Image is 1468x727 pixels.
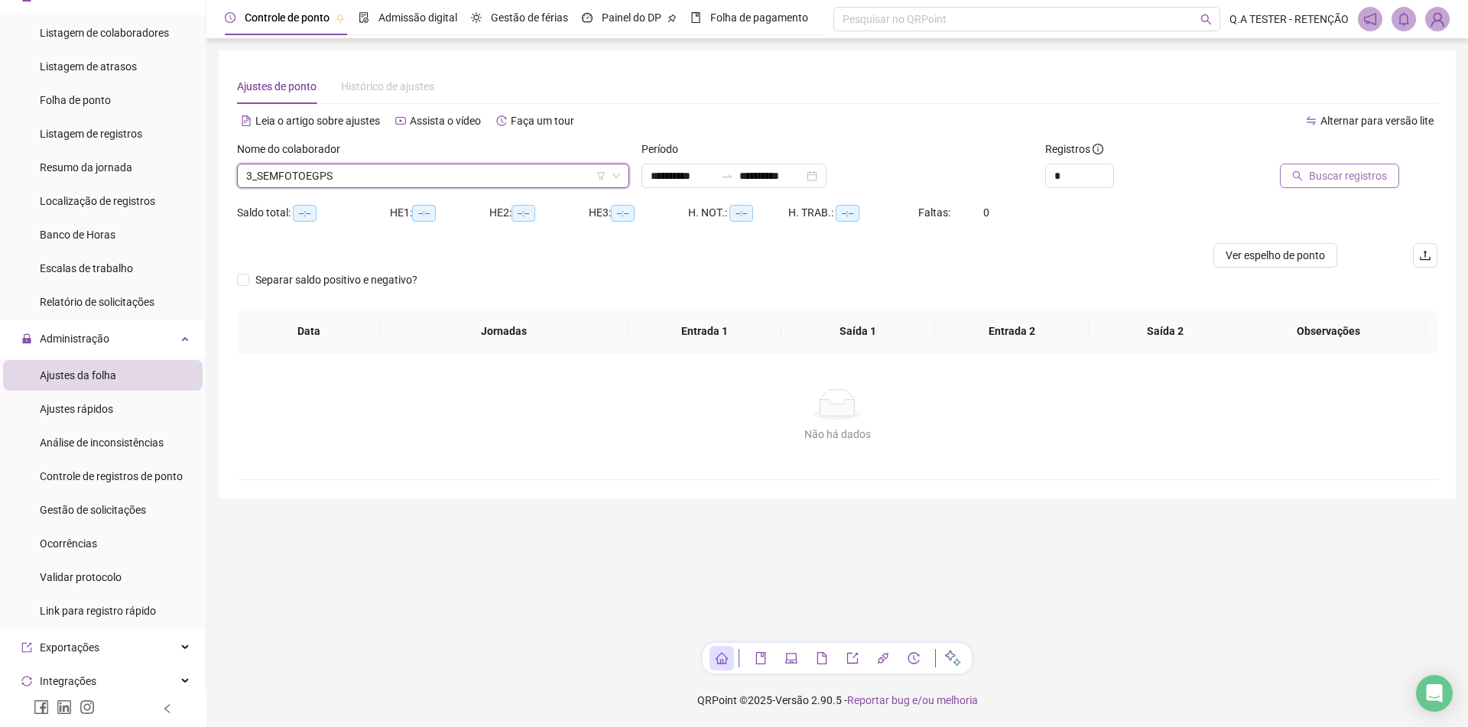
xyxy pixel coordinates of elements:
th: Entrada 2 [935,310,1089,352]
div: Saldo total: [237,204,390,222]
span: 3_SEMFOTOEGPS [246,164,620,187]
button: Ver espelho de ponto [1213,243,1337,268]
span: dashboard [582,12,593,23]
span: Registros [1045,141,1103,157]
span: facebook [34,699,49,715]
span: Banco de Horas [40,229,115,241]
span: Separar saldo positivo e negativo? [249,271,424,288]
span: bell [1397,12,1411,26]
span: --:-- [412,205,436,222]
span: Controle de ponto [245,11,330,24]
span: notification [1363,12,1377,26]
span: Integrações [40,675,96,687]
label: Período [641,141,688,157]
span: sync [21,676,32,686]
span: 0 [983,206,989,219]
span: clock-circle [225,12,235,23]
th: Observações [1231,310,1426,352]
span: Faltas: [918,206,953,219]
span: search [1200,14,1212,25]
span: file-done [359,12,369,23]
label: Nome do colaborador [237,141,350,157]
span: swap-right [721,170,733,182]
span: Folha de ponto [40,94,111,106]
span: Alternar para versão lite [1320,115,1434,127]
span: Listagem de colaboradores [40,27,169,39]
span: api [877,652,889,664]
span: Faça um tour [511,115,574,127]
th: Data [237,310,380,352]
div: H. TRAB.: [788,204,918,222]
span: to [721,170,733,182]
span: sun [471,12,482,23]
span: home [716,652,728,664]
span: Gestão de solicitações [40,504,146,516]
button: Buscar registros [1280,164,1399,188]
span: book [690,12,701,23]
span: Buscar registros [1309,167,1387,184]
span: Listagem de registros [40,128,142,140]
span: history [496,115,507,126]
th: Saída 2 [1089,310,1242,352]
span: --:-- [729,205,753,222]
div: Open Intercom Messenger [1416,675,1453,712]
span: Folha de pagamento [710,11,808,24]
span: Ocorrências [40,537,97,550]
span: Relatório de solicitações [40,296,154,308]
div: HE 2: [489,204,589,222]
span: Histórico de ajustes [341,80,434,92]
span: instagram [80,699,95,715]
span: Versão [775,694,809,706]
th: Entrada 1 [628,310,781,352]
span: youtube [395,115,406,126]
span: --:-- [611,205,635,222]
span: linkedin [57,699,72,715]
span: upload [1419,249,1431,261]
footer: QRPoint © 2025 - 2.90.5 - [206,673,1468,727]
span: Localização de registros [40,195,155,207]
span: Gestão de férias [491,11,568,24]
div: HE 3: [589,204,688,222]
span: Q.A TESTER - RETENÇÃO [1229,11,1349,28]
span: lock [21,333,32,344]
span: down [612,171,621,180]
span: Escalas de trabalho [40,262,133,274]
span: Link para registro rápido [40,605,156,617]
span: book [755,652,767,664]
span: pushpin [336,14,345,23]
span: Administração [40,333,109,345]
span: Admissão digital [378,11,457,24]
span: Assista o vídeo [410,115,481,127]
span: Ajustes rápidos [40,403,113,415]
th: Saída 1 [781,310,935,352]
span: Leia o artigo sobre ajustes [255,115,380,127]
span: Controle de registros de ponto [40,470,183,482]
img: 36612 [1426,8,1449,31]
span: Reportar bug e/ou melhoria [847,694,978,706]
span: file [816,652,828,664]
span: Painel do DP [602,11,661,24]
span: laptop [785,652,797,664]
span: Listagem de atrasos [40,60,137,73]
span: export [846,652,859,664]
span: filter [596,171,606,180]
span: info-circle [1093,144,1103,154]
div: Não há dados [255,426,1419,443]
span: --:-- [836,205,859,222]
th: Jornadas [380,310,628,352]
span: --:-- [512,205,535,222]
span: history [908,652,920,664]
span: left [162,703,173,714]
div: HE 1: [390,204,489,222]
span: Análise de inconsistências [40,437,164,449]
span: Resumo da jornada [40,161,132,174]
span: search [1292,170,1303,181]
div: H. NOT.: [688,204,788,222]
span: file-text [241,115,252,126]
span: Ajustes de ponto [237,80,317,92]
span: --:-- [293,205,317,222]
span: export [21,642,32,653]
span: Observações [1243,323,1414,339]
span: Ajustes da folha [40,369,116,381]
span: Ver espelho de ponto [1226,247,1325,264]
